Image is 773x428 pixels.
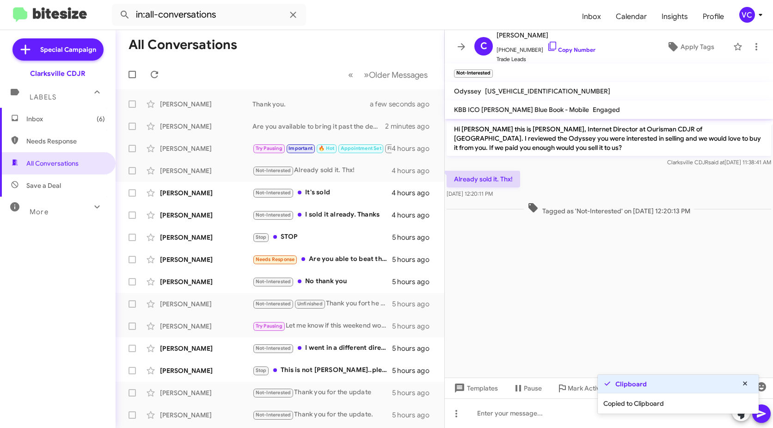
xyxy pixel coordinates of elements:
[12,38,104,61] a: Special Campaign
[385,122,437,131] div: 2 minutes ago
[392,188,437,198] div: 4 hours ago
[160,166,252,175] div: [PERSON_NAME]
[160,211,252,220] div: [PERSON_NAME]
[297,301,323,307] span: Unfinished
[598,393,759,414] div: Copied to Clipboard
[252,210,392,220] div: I sold it already. Thanks
[505,380,549,397] button: Pause
[256,390,291,396] span: Not-Interested
[731,7,763,23] button: VC
[252,122,385,131] div: Are you available to bring it past the dealership?
[392,166,437,175] div: 4 hours ago
[256,301,291,307] span: Not-Interested
[392,366,437,375] div: 5 hours ago
[26,159,79,168] span: All Conversations
[348,69,353,81] span: «
[392,322,437,331] div: 5 hours ago
[252,165,392,176] div: Already sold it. Thx!
[392,388,437,397] div: 5 hours ago
[252,365,392,376] div: This is not [PERSON_NAME]..please do not text again
[288,145,313,151] span: Important
[549,380,611,397] button: Mark Active
[575,3,608,30] a: Inbox
[667,159,771,166] span: Clarksville CDJR [DATE] 11:38:41 AM
[341,145,381,151] span: Appointment Set
[593,105,620,114] span: Engaged
[252,143,392,154] div: Next step for what...you have a car that doesn't work
[343,65,359,84] button: Previous
[160,299,252,309] div: [PERSON_NAME]
[447,121,771,156] p: Hi [PERSON_NAME] this is [PERSON_NAME], Internet Director at Ourisman CDJR of [GEOGRAPHIC_DATA]. ...
[256,256,295,262] span: Needs Response
[129,37,237,52] h1: All Conversations
[452,380,498,397] span: Templates
[252,387,392,398] div: Thank you for the update
[256,212,291,218] span: Not-Interested
[160,233,252,242] div: [PERSON_NAME]
[343,65,433,84] nav: Page navigation example
[256,190,291,196] span: Not-Interested
[547,46,595,53] a: Copy Number
[392,255,437,264] div: 5 hours ago
[739,7,755,23] div: VC
[387,145,408,151] span: Finished
[651,38,729,55] button: Apply Tags
[497,55,595,64] span: Trade Leads
[256,279,291,285] span: Not-Interested
[524,380,542,397] span: Pause
[447,171,520,187] p: Already sold it. Thx!
[160,188,252,198] div: [PERSON_NAME]
[252,298,392,309] div: Thank you fort he update.
[608,3,654,30] a: Calendar
[30,208,49,216] span: More
[160,388,252,397] div: [PERSON_NAME]
[30,93,56,101] span: Labels
[256,345,291,351] span: Not-Interested
[160,122,252,131] div: [PERSON_NAME]
[26,181,61,190] span: Save a Deal
[454,87,481,95] span: Odyssey
[654,3,695,30] a: Insights
[26,114,105,124] span: Inbox
[681,38,714,55] span: Apply Tags
[252,409,392,420] div: Thank you for the update.
[252,99,381,109] div: Thank you.
[524,202,694,216] span: Tagged as 'Not-Interested' on [DATE] 12:20:13 PM
[695,3,731,30] a: Profile
[160,344,252,353] div: [PERSON_NAME]
[160,144,252,153] div: [PERSON_NAME]
[615,379,647,389] strong: Clipboard
[568,380,604,397] span: Mark Active
[392,277,437,286] div: 5 hours ago
[392,299,437,309] div: 5 hours ago
[381,99,437,109] div: a few seconds ago
[256,145,282,151] span: Try Pausing
[160,255,252,264] div: [PERSON_NAME]
[252,254,392,265] div: Are you able to beat that?
[454,105,589,114] span: KBB ICO [PERSON_NAME] Blue Book - Mobile
[369,70,428,80] span: Older Messages
[392,144,437,153] div: 4 hours ago
[160,277,252,286] div: [PERSON_NAME]
[256,323,282,329] span: Try Pausing
[160,99,252,109] div: [PERSON_NAME]
[392,233,437,242] div: 5 hours ago
[445,380,505,397] button: Templates
[160,410,252,420] div: [PERSON_NAME]
[40,45,96,54] span: Special Campaign
[252,187,392,198] div: It's sold
[485,87,610,95] span: [US_VEHICLE_IDENTIFICATION_NUMBER]
[112,4,306,26] input: Search
[497,41,595,55] span: [PHONE_NUMBER]
[160,366,252,375] div: [PERSON_NAME]
[256,167,291,174] span: Not-Interested
[358,65,433,84] button: Next
[497,30,595,41] span: [PERSON_NAME]
[392,211,437,220] div: 4 hours ago
[97,114,105,124] span: (6)
[454,69,493,78] small: Not-Interested
[252,321,392,331] div: Let me know if this weekend work best.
